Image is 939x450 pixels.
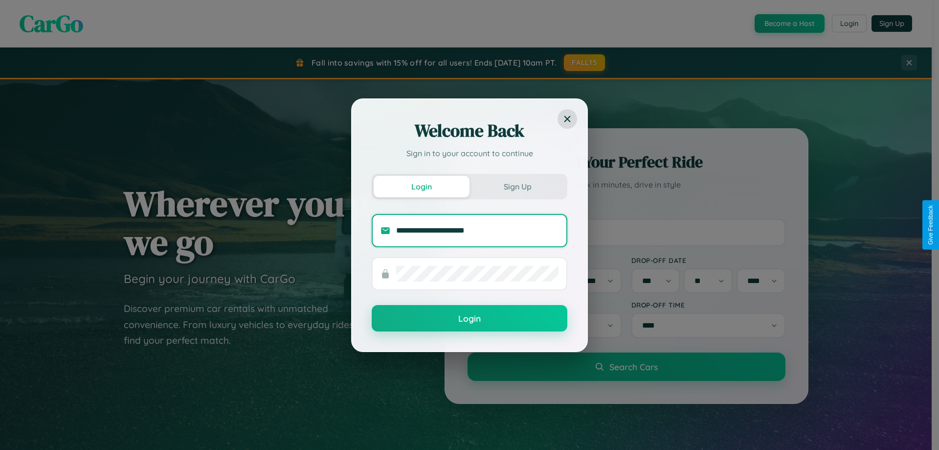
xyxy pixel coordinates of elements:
[372,119,567,142] h2: Welcome Back
[374,176,469,197] button: Login
[372,147,567,159] p: Sign in to your account to continue
[469,176,565,197] button: Sign Up
[372,305,567,332] button: Login
[927,205,934,245] div: Give Feedback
